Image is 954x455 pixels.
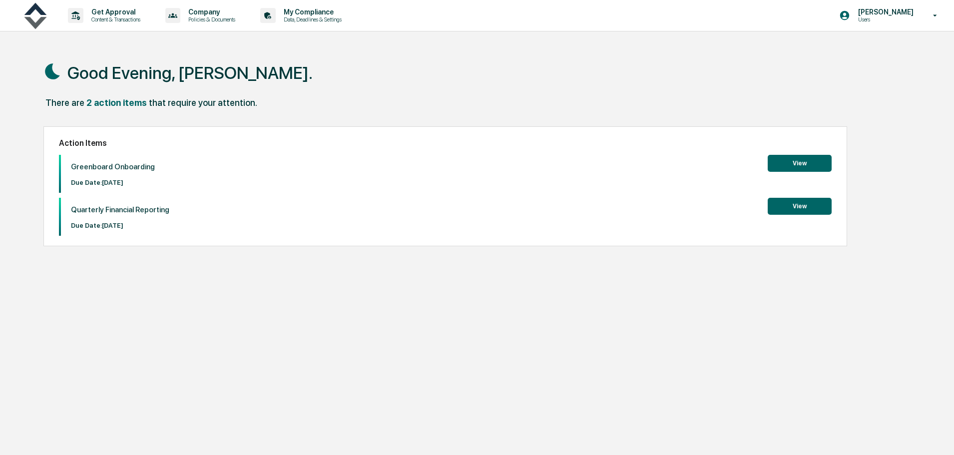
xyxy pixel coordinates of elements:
[86,97,147,108] div: 2 action items
[67,63,313,83] h1: Good Evening, [PERSON_NAME].
[768,198,832,215] button: View
[24,2,48,29] img: logo
[768,201,832,210] a: View
[149,97,257,108] div: that require your attention.
[83,16,145,23] p: Content & Transactions
[768,155,832,172] button: View
[71,179,155,186] p: Due Date: [DATE]
[45,97,84,108] div: There are
[59,138,832,148] h2: Action Items
[71,162,155,171] p: Greenboard Onboarding
[180,8,240,16] p: Company
[71,205,169,214] p: Quarterly Financial Reporting
[276,8,347,16] p: My Compliance
[83,8,145,16] p: Get Approval
[768,158,832,167] a: View
[850,16,919,23] p: Users
[71,222,169,229] p: Due Date: [DATE]
[850,8,919,16] p: [PERSON_NAME]
[180,16,240,23] p: Policies & Documents
[276,16,347,23] p: Data, Deadlines & Settings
